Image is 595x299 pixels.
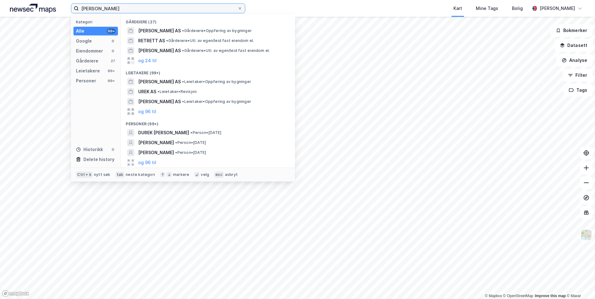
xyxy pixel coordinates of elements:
[175,150,206,155] span: Person • [DATE]
[190,130,221,135] span: Person • [DATE]
[138,78,181,85] span: [PERSON_NAME] AS
[182,99,251,104] span: Leietaker • Oppføring av bygninger
[476,5,498,12] div: Mine Tags
[182,79,184,84] span: •
[175,150,177,155] span: •
[76,27,84,35] div: Alle
[563,69,593,81] button: Filter
[503,294,533,298] a: OpenStreetMap
[138,37,165,44] span: RETRETT AS
[453,5,462,12] div: Kart
[110,147,115,152] div: 0
[76,77,96,85] div: Personer
[485,294,502,298] a: Mapbox
[138,47,181,54] span: [PERSON_NAME] AS
[173,172,189,177] div: markere
[175,140,177,145] span: •
[76,37,92,45] div: Google
[110,48,115,53] div: 0
[555,39,593,52] button: Datasett
[107,68,115,73] div: 99+
[535,294,566,298] a: Improve this map
[76,47,103,55] div: Eiendommer
[121,117,295,128] div: Personer (99+)
[76,67,100,75] div: Leietakere
[76,57,98,65] div: Gårdeiere
[126,172,155,177] div: neste kategori
[182,99,184,104] span: •
[556,54,593,67] button: Analyse
[94,172,110,177] div: nytt søk
[138,88,156,95] span: UREK AS
[76,172,93,178] div: Ctrl + k
[564,269,595,299] div: Kontrollprogram for chat
[138,27,181,34] span: [PERSON_NAME] AS
[79,4,237,13] input: Søk på adresse, matrikkel, gårdeiere, leietakere eller personer
[83,156,115,163] div: Delete history
[225,172,238,177] div: avbryt
[138,98,181,105] span: [PERSON_NAME] AS
[540,5,575,12] div: [PERSON_NAME]
[76,20,118,24] div: Kategori
[2,290,29,297] a: Mapbox homepage
[182,28,252,33] span: Gårdeiere • Oppføring av bygninger
[166,38,254,43] span: Gårdeiere • Utl. av egen/leid fast eiendom el.
[138,129,189,136] span: DUREK [PERSON_NAME]
[138,139,174,146] span: [PERSON_NAME]
[190,130,192,135] span: •
[564,269,595,299] iframe: Chat Widget
[138,108,156,115] button: og 96 til
[115,172,125,178] div: tab
[121,66,295,77] div: Leietakere (99+)
[107,29,115,34] div: 99+
[157,89,159,94] span: •
[121,15,295,26] div: Gårdeiere (27)
[580,229,592,241] img: Z
[10,4,56,13] img: logo.a4113a55bc3d86da70a041830d287a7e.svg
[138,159,156,166] button: og 96 til
[76,146,103,153] div: Historikk
[110,58,115,63] div: 27
[564,84,593,96] button: Tags
[182,28,184,33] span: •
[157,89,197,94] span: Leietaker • Revisjon
[107,78,115,83] div: 99+
[110,39,115,44] div: 0
[201,172,209,177] div: velg
[175,140,206,145] span: Person • [DATE]
[166,38,168,43] span: •
[138,149,174,156] span: [PERSON_NAME]
[512,5,523,12] div: Bolig
[182,79,251,84] span: Leietaker • Oppføring av bygninger
[550,24,593,37] button: Bokmerker
[138,57,157,64] button: og 24 til
[182,48,184,53] span: •
[182,48,270,53] span: Gårdeiere • Utl. av egen/leid fast eiendom el.
[214,172,224,178] div: esc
